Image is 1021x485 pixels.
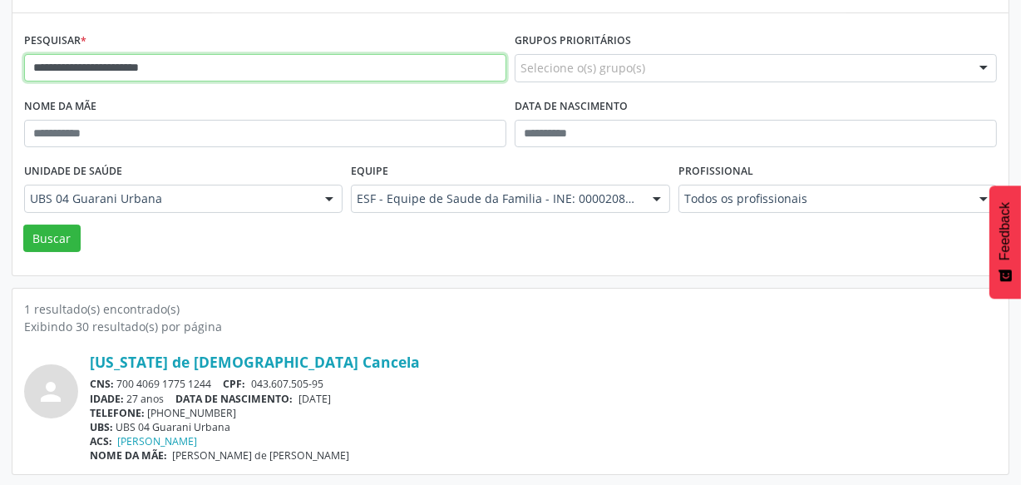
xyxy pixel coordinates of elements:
[24,300,997,318] div: 1 resultado(s) encontrado(s)
[684,191,963,207] span: Todos os profissionais
[24,28,86,54] label: Pesquisar
[90,420,997,434] div: UBS 04 Guarani Urbana
[90,392,997,406] div: 27 anos
[515,28,631,54] label: Grupos prioritários
[176,392,293,406] span: DATA DE NASCIMENTO:
[30,191,308,207] span: UBS 04 Guarani Urbana
[515,94,628,120] label: Data de nascimento
[90,392,124,406] span: IDADE:
[224,377,246,391] span: CPF:
[357,191,635,207] span: ESF - Equipe de Saude da Familia - INE: 0000208183
[989,186,1021,299] button: Feedback - Mostrar pesquisa
[24,318,997,335] div: Exibindo 30 resultado(s) por página
[520,59,645,77] span: Selecione o(s) grupo(s)
[24,159,122,185] label: Unidade de saúde
[251,377,323,391] span: 043.607.505-95
[90,353,420,371] a: [US_STATE] de [DEMOGRAPHIC_DATA] Cancela
[23,225,81,253] button: Buscar
[118,434,198,448] a: [PERSON_NAME]
[678,159,753,185] label: Profissional
[90,448,167,463] span: NOME DA MÃE:
[173,448,350,463] span: [PERSON_NAME] de [PERSON_NAME]
[90,377,997,391] div: 700 4069 1775 1244
[90,434,112,448] span: ACS:
[90,377,114,391] span: CNS:
[90,406,997,420] div: [PHONE_NUMBER]
[998,202,1013,260] span: Feedback
[37,377,67,407] i: person
[298,392,331,406] span: [DATE]
[351,159,388,185] label: Equipe
[90,420,113,434] span: UBS:
[90,406,145,420] span: TELEFONE:
[24,94,96,120] label: Nome da mãe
